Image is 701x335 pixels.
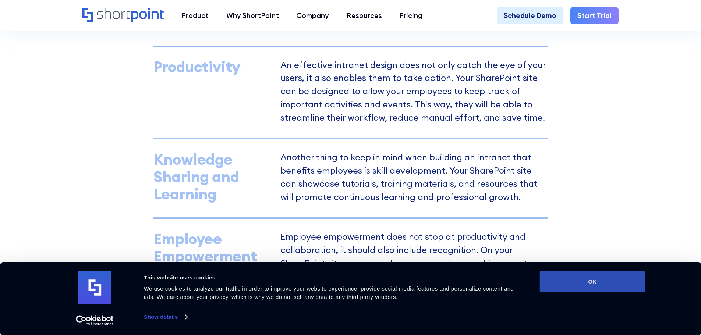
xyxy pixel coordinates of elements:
p: Employee empowerment does not stop at productivity and collaboration, it should also include reco... [280,233,548,309]
a: Home [82,8,164,23]
p: Another thing to keep in mind when building an intranet that benefits employees is skill developm... [280,153,548,203]
div: Employee Empowerment [153,231,271,265]
a: Company [287,7,338,25]
div: Product [181,10,209,21]
button: OK [540,271,645,292]
div: Knowledge Sharing and Learning [153,151,271,203]
a: Usercentrics Cookiebot - opens in a new window [63,315,127,326]
div: Why ShortPoint [226,10,279,21]
a: Pricing [391,7,432,25]
img: logo [78,271,111,304]
span: We use cookies to analyze our traffic in order to improve your website experience, provide social... [144,285,514,300]
div: Resources [347,10,382,21]
div: Company [296,10,329,21]
a: Schedule Demo [497,7,563,25]
div: Pricing [399,10,422,21]
a: Why ShortPoint [217,7,288,25]
div: This website uses cookies [144,273,523,282]
a: Show details [144,311,187,322]
div: Productivity [153,58,271,76]
a: Product [173,7,217,25]
p: An effective intranet design does not only catch the eye of your users, it also enables them to t... [280,61,548,124]
a: Resources [338,7,391,25]
a: Start Trial [570,7,619,25]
